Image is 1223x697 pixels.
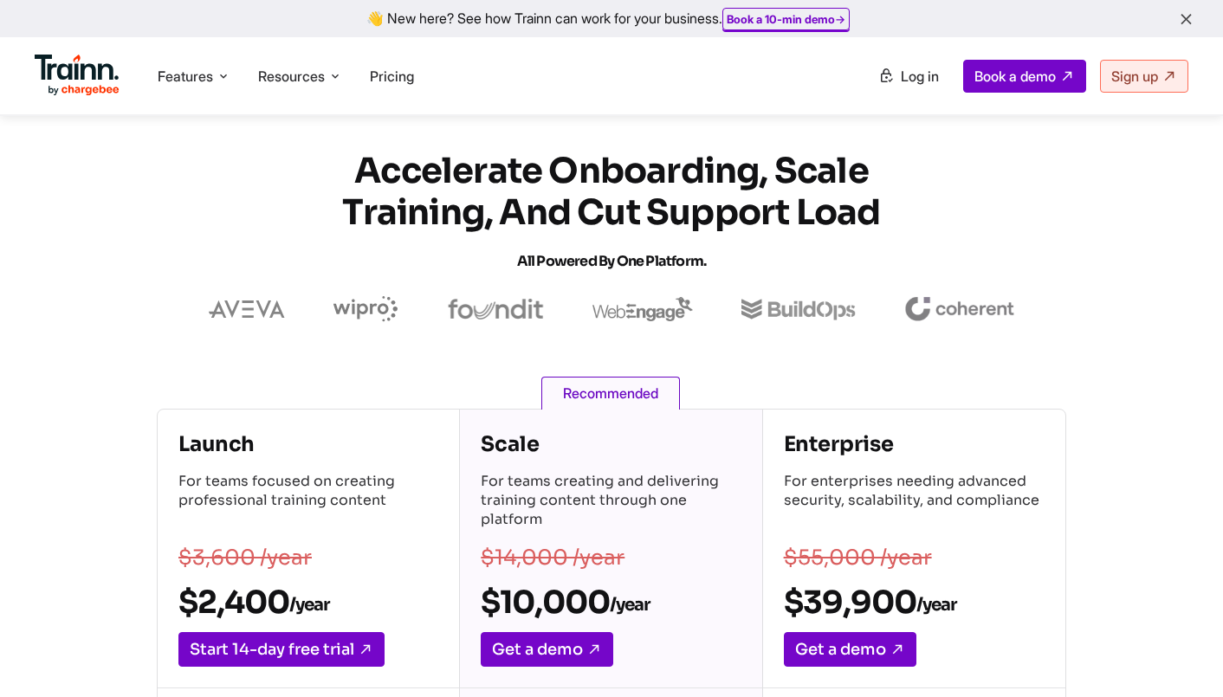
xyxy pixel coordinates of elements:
[35,55,120,96] img: Trainn Logo
[481,632,613,667] a: Get a demo
[727,12,835,26] b: Book a 10-min demo
[868,61,949,92] a: Log in
[784,583,1045,622] h2: $39,900
[541,377,680,410] span: Recommended
[10,10,1213,27] div: 👋 New here? See how Trainn can work for your business.
[209,300,285,318] img: aveva logo
[333,296,398,322] img: wipro logo
[592,297,693,321] img: webengage logo
[300,151,923,282] h1: Accelerate Onboarding, Scale Training, and Cut Support Load
[1100,60,1188,93] a: Sign up
[784,472,1045,532] p: For enterprises needing advanced security, scalability, and compliance
[901,68,939,85] span: Log in
[1111,68,1158,85] span: Sign up
[178,632,385,667] a: Start 14-day free trial
[727,12,845,26] a: Book a 10-min demo→
[158,67,213,86] span: Features
[178,545,312,571] s: $3,600 /year
[481,583,741,622] h2: $10,000
[178,583,438,622] h2: $2,400
[481,430,741,458] h4: Scale
[258,67,325,86] span: Resources
[916,594,956,616] sub: /year
[178,472,438,532] p: For teams focused on creating professional training content
[904,297,1014,321] img: coherent logo
[289,594,329,616] sub: /year
[370,68,414,85] a: Pricing
[963,60,1086,93] a: Book a demo
[784,545,932,571] s: $55,000 /year
[784,632,916,667] a: Get a demo
[481,472,741,532] p: For teams creating and delivering training content through one platform
[610,594,650,616] sub: /year
[741,299,855,320] img: buildops logo
[178,430,438,458] h4: Launch
[517,252,707,270] span: All Powered by One Platform.
[974,68,1056,85] span: Book a demo
[481,545,624,571] s: $14,000 /year
[784,430,1045,458] h4: Enterprise
[447,299,544,319] img: foundit logo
